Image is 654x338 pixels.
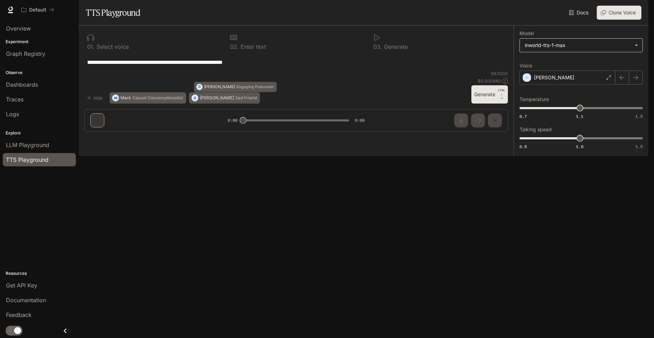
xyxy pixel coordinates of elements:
[519,144,527,150] span: 0.5
[519,63,532,68] p: Voice
[519,113,527,119] span: 0.7
[120,96,131,100] p: Mark
[382,44,408,49] p: Generate
[576,144,583,150] span: 1.0
[87,44,95,49] p: 0 1 .
[84,92,107,104] button: Hide
[112,92,119,104] div: M
[635,113,643,119] span: 1.5
[200,96,234,100] p: [PERSON_NAME]
[29,7,46,13] p: Default
[132,96,183,100] p: Casual Conversationalist
[110,92,186,104] button: MMarkCasual Conversationalist
[86,6,140,20] h1: TTS Playground
[498,88,505,101] p: ⏎
[525,42,631,49] div: inworld-tts-1-max
[576,113,583,119] span: 1.1
[230,44,239,49] p: 0 2 .
[189,92,260,104] button: O[PERSON_NAME]Sad Friend
[534,74,574,81] p: [PERSON_NAME]
[18,3,57,17] button: All workspaces
[204,85,235,89] p: [PERSON_NAME]
[520,39,642,52] div: inworld-tts-1-max
[95,44,129,49] p: Select voice
[192,92,198,104] div: O
[236,85,274,89] p: Engaging Podcaster
[597,6,641,20] button: Clone Voice
[635,144,643,150] span: 1.5
[519,127,552,132] p: Talking speed
[239,44,266,49] p: Enter text
[235,96,257,100] p: Sad Friend
[568,6,591,20] a: Docs
[491,71,508,77] p: 64 / 1000
[194,82,277,92] button: D[PERSON_NAME]Engaging Podcaster
[471,85,508,104] button: GenerateCTRL +⏎
[498,88,505,97] p: CTRL +
[197,82,202,92] div: D
[519,31,534,36] p: Model
[478,78,501,84] p: $ 0.000640
[519,97,549,102] p: Temperature
[373,44,382,49] p: 0 3 .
